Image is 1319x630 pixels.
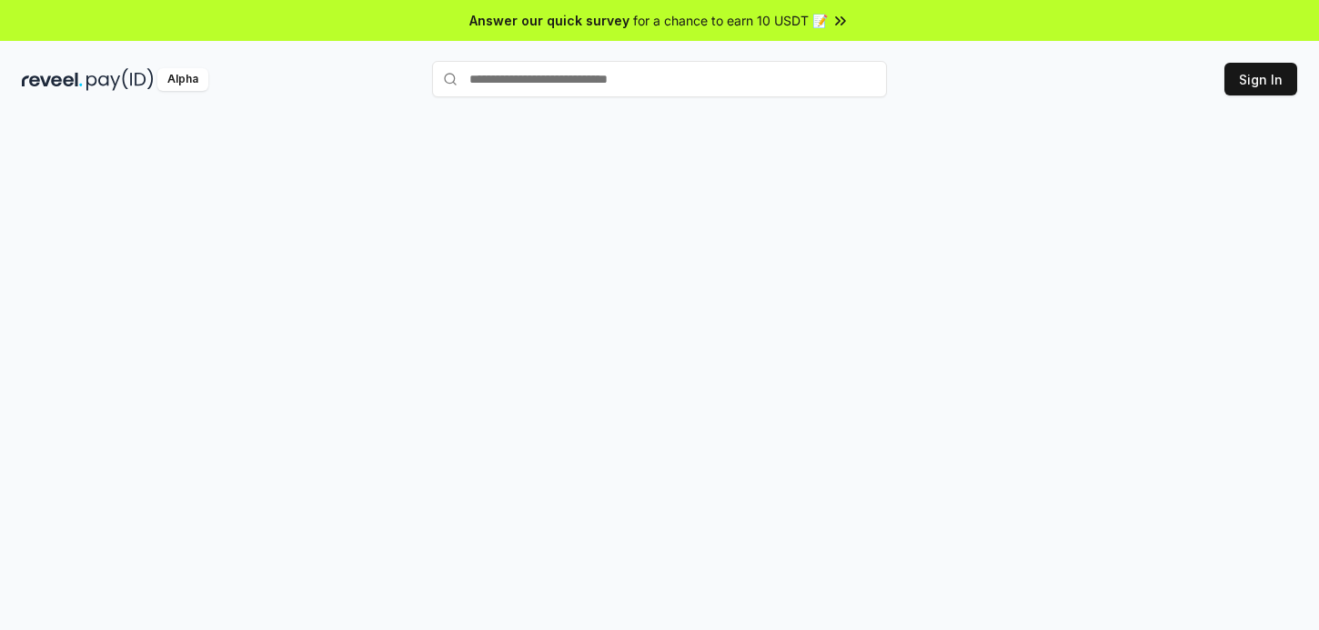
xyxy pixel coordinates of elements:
[1224,63,1297,95] button: Sign In
[157,68,208,91] div: Alpha
[22,68,83,91] img: reveel_dark
[633,11,828,30] span: for a chance to earn 10 USDT 📝
[469,11,629,30] span: Answer our quick survey
[86,68,154,91] img: pay_id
